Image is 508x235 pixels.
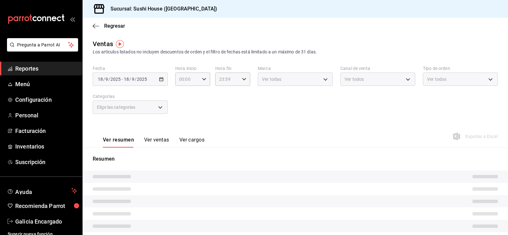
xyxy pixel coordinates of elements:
[108,77,110,82] span: /
[15,127,77,135] span: Facturación
[124,77,129,82] input: --
[93,94,168,99] label: Categorías
[104,23,125,29] span: Regresar
[17,42,68,48] span: Pregunta a Parrot AI
[137,77,147,82] input: ----
[15,64,77,73] span: Reportes
[4,46,78,53] a: Pregunta a Parrot AI
[93,49,498,55] div: Los artículos listados no incluyen descuentos de orden y el filtro de fechas está limitado a un m...
[15,80,77,88] span: Menú
[144,137,169,148] button: Ver ventas
[423,66,498,71] label: Tipo de orden
[97,77,103,82] input: --
[103,77,105,82] span: /
[105,5,217,13] h3: Sucursal: Sushi House ([GEOGRAPHIC_DATA])
[15,111,77,120] span: Personal
[135,77,137,82] span: /
[93,66,168,71] label: Fecha
[93,23,125,29] button: Regresar
[7,38,78,52] button: Pregunta a Parrot AI
[258,66,333,71] label: Marca
[340,66,415,71] label: Canal de venta
[15,158,77,166] span: Suscripción
[103,137,204,148] div: navigation tabs
[262,76,281,82] span: Ver todas
[97,104,136,110] span: Elige las categorías
[93,39,113,49] div: Ventas
[344,76,364,82] span: Ver todos
[116,40,124,48] img: Tooltip marker
[15,202,77,210] span: Recomienda Parrot
[93,155,498,163] p: Resumen
[131,77,135,82] input: --
[129,77,131,82] span: /
[105,77,108,82] input: --
[15,187,69,195] span: Ayuda
[15,95,77,104] span: Configuración
[215,66,250,71] label: Hora fin
[122,77,123,82] span: -
[175,66,210,71] label: Hora inicio
[103,137,134,148] button: Ver resumen
[15,142,77,151] span: Inventarios
[70,17,75,22] button: open_drawer_menu
[179,137,205,148] button: Ver cargos
[427,76,446,82] span: Ver todos
[15,217,77,226] span: Galicia Encargado
[110,77,121,82] input: ----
